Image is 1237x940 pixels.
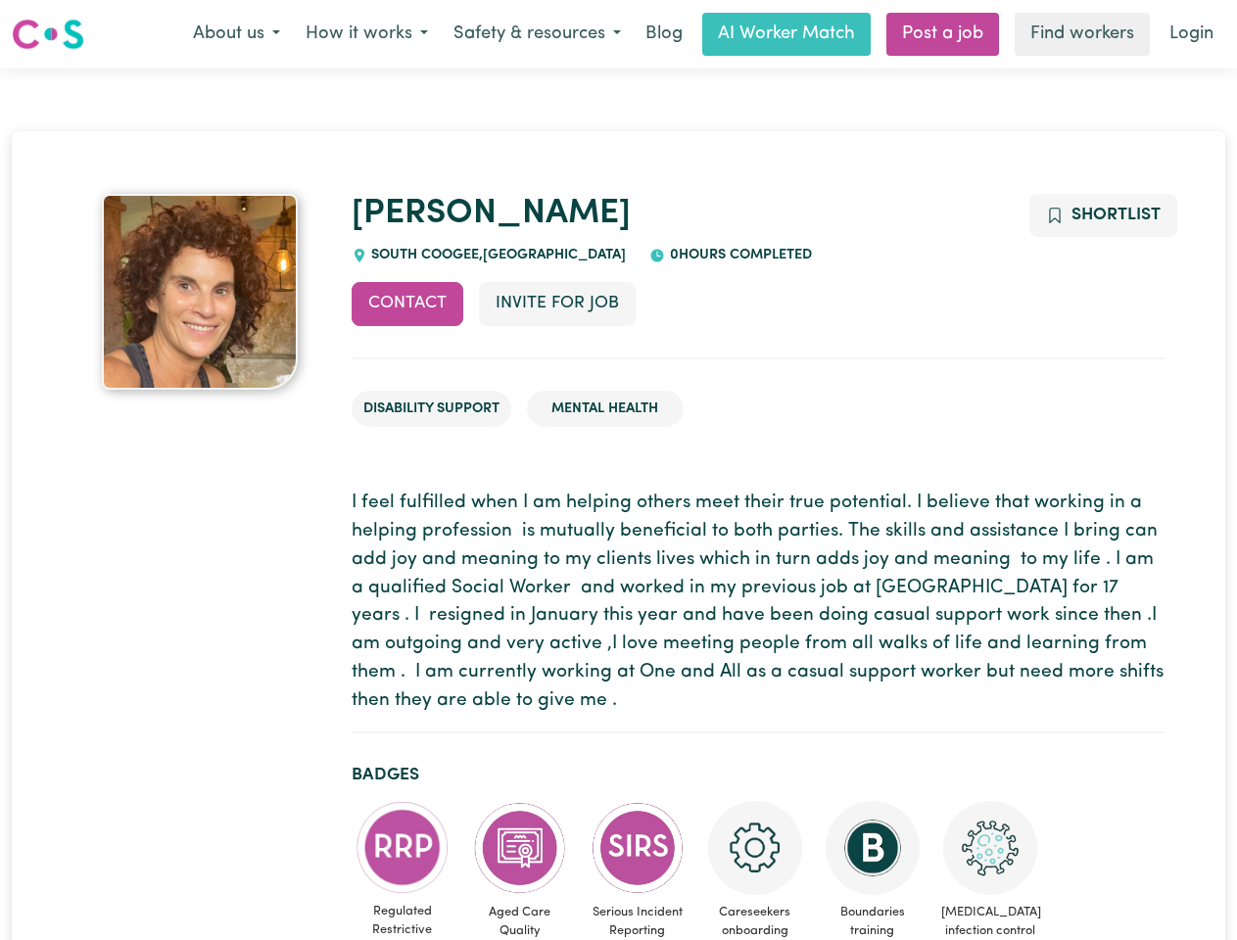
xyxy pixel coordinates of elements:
[665,248,812,262] span: 0 hours completed
[352,490,1166,715] p: I feel fulfilled when I am helping others meet their true potential. I believe that working in a ...
[943,801,1037,895] img: CS Academy: COVID-19 Infection Control Training course completed
[826,801,920,895] img: CS Academy: Boundaries in care and support work course completed
[527,391,684,428] li: Mental Health
[441,14,634,55] button: Safety & resources
[702,13,871,56] a: AI Worker Match
[356,801,450,894] img: CS Academy: Regulated Restrictive Practices course completed
[1071,207,1161,223] span: Shortlist
[352,765,1166,785] h2: Badges
[180,14,293,55] button: About us
[293,14,441,55] button: How it works
[1158,13,1225,56] a: Login
[479,282,636,325] button: Invite for Job
[473,801,567,895] img: CS Academy: Aged Care Quality Standards & Code of Conduct course completed
[102,194,298,390] img: Belinda
[352,282,463,325] button: Contact
[12,12,84,57] a: Careseekers logo
[708,801,802,895] img: CS Academy: Careseekers Onboarding course completed
[1029,194,1177,237] button: Add to shortlist
[634,13,694,56] a: Blog
[367,248,627,262] span: SOUTH COOGEE , [GEOGRAPHIC_DATA]
[12,17,84,52] img: Careseekers logo
[1015,13,1150,56] a: Find workers
[591,801,685,895] img: CS Academy: Serious Incident Reporting Scheme course completed
[352,197,631,231] a: [PERSON_NAME]
[72,194,328,390] a: Belinda's profile picture'
[352,391,511,428] li: Disability Support
[886,13,999,56] a: Post a job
